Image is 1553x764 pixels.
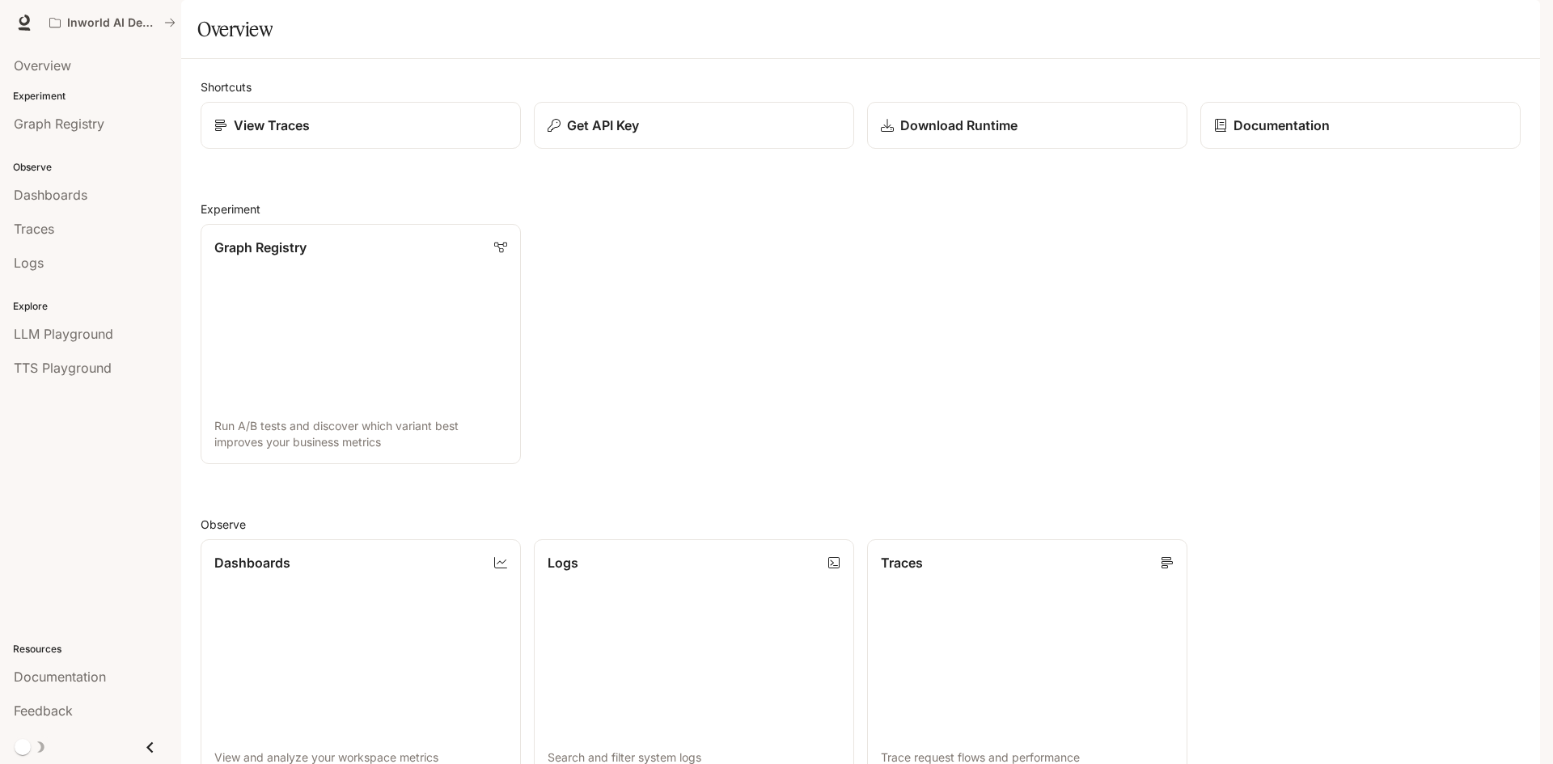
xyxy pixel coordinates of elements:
p: Download Runtime [900,116,1018,135]
button: All workspaces [42,6,183,39]
button: Get API Key [534,102,854,149]
h1: Overview [197,13,273,45]
p: Dashboards [214,553,290,572]
p: View Traces [234,116,310,135]
a: Download Runtime [867,102,1187,149]
a: Graph RegistryRun A/B tests and discover which variant best improves your business metrics [201,224,521,464]
a: View Traces [201,102,521,149]
a: Documentation [1200,102,1521,149]
h2: Observe [201,516,1521,533]
h2: Shortcuts [201,78,1521,95]
p: Run A/B tests and discover which variant best improves your business metrics [214,418,507,450]
p: Documentation [1234,116,1330,135]
p: Inworld AI Demos [67,16,158,30]
p: Graph Registry [214,238,307,257]
p: Get API Key [567,116,639,135]
h2: Experiment [201,200,1521,217]
p: Traces [881,553,923,572]
p: Logs [548,553,578,572]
